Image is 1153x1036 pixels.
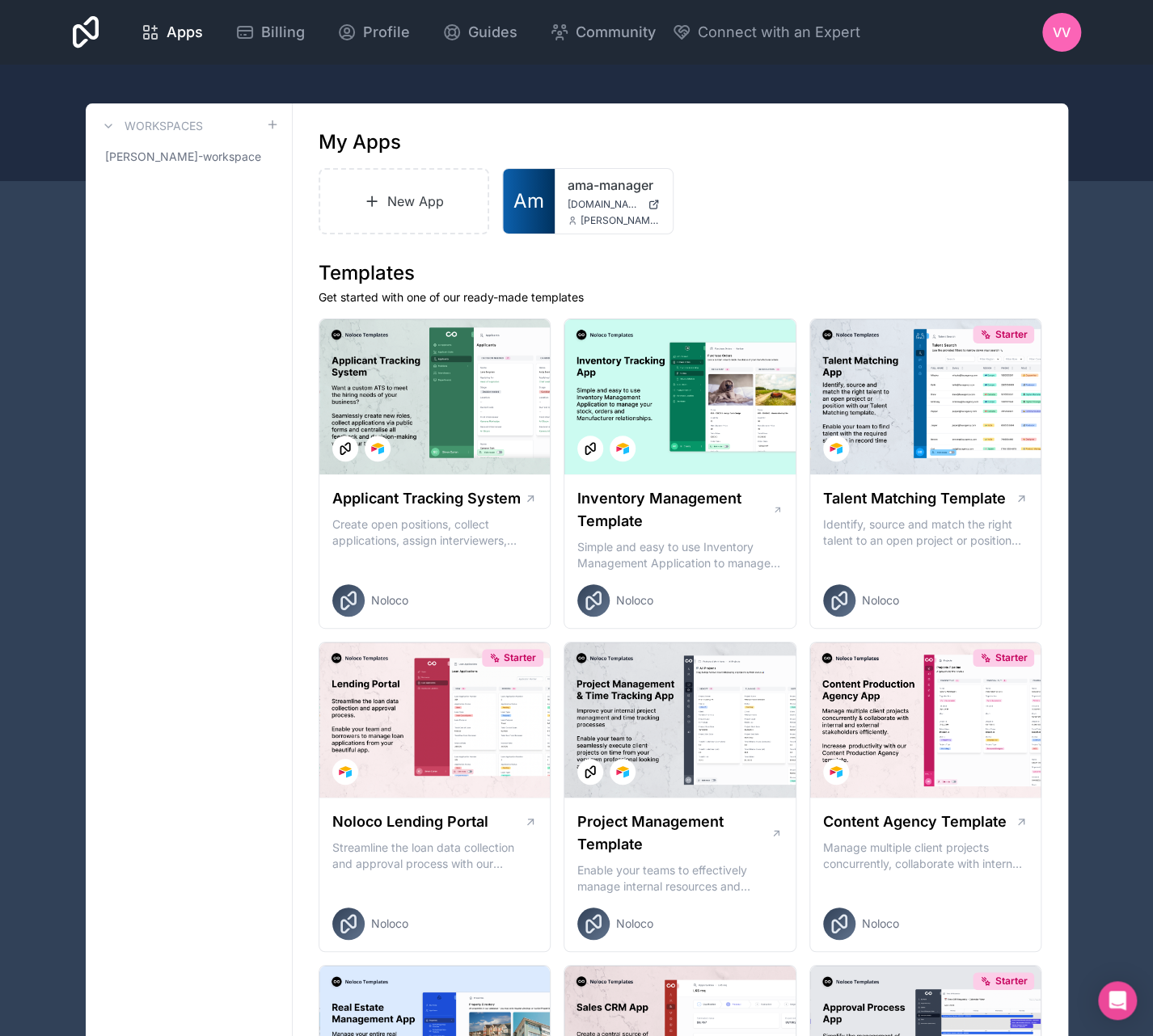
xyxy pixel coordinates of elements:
div: Open Intercom Messenger [1098,981,1137,1020]
span: Apps [167,21,203,44]
a: Workspaces [99,116,203,136]
h1: My Apps [319,129,401,155]
p: Manage multiple client projects concurrently, collaborate with internal and external stakeholders... [823,840,1028,872]
p: Get started with one of our ready-made templates [319,289,1042,305]
span: Billing [261,21,305,44]
span: [DOMAIN_NAME] [568,198,641,211]
span: Starter [995,651,1027,664]
a: Billing [222,15,318,50]
p: Enable your teams to effectively manage internal resources and execute client projects on time. [577,862,783,895]
span: Noloco [371,592,408,609]
img: Airtable Logo [339,765,352,778]
h1: Content Agency Template [823,811,1007,833]
h1: Inventory Management Template [577,487,771,533]
img: Airtable Logo [830,442,843,455]
a: Profile [324,15,423,50]
p: Streamline the loan data collection and approval process with our Lending Portal template. [332,840,538,872]
a: Apps [128,15,216,50]
span: Guides [468,21,517,44]
a: ama-manager [568,175,660,195]
img: Airtable Logo [830,765,843,778]
h1: Noloco Lending Portal [332,811,488,833]
span: Community [576,21,656,44]
span: Noloco [616,916,653,932]
img: Airtable Logo [616,442,629,455]
span: Noloco [371,916,408,932]
a: [DOMAIN_NAME] [568,198,660,211]
span: Noloco [862,592,899,609]
p: Create open positions, collect applications, assign interviewers, centralise candidate feedback a... [332,516,538,549]
span: Starter [995,975,1027,988]
span: Connect with an Expert [698,21,860,44]
span: [PERSON_NAME]-workspace [105,149,261,165]
a: Guides [429,15,530,50]
img: Airtable Logo [616,765,629,778]
span: Starter [995,328,1027,341]
span: Am [513,188,544,214]
h1: Talent Matching Template [823,487,1006,510]
span: Starter [504,651,536,664]
a: New App [319,168,490,234]
h3: Workspaces [125,118,203,134]
span: VV [1053,23,1071,42]
h1: Project Management Template [577,811,771,856]
p: Simple and easy to use Inventory Management Application to manage your stock, orders and Manufact... [577,539,783,571]
span: [PERSON_NAME][EMAIL_ADDRESS][DOMAIN_NAME] [581,214,660,227]
a: [PERSON_NAME]-workspace [99,142,279,171]
a: Am [503,169,555,234]
h1: Templates [319,260,1042,286]
h1: Applicant Tracking System [332,487,521,510]
img: Airtable Logo [371,442,384,455]
span: Noloco [616,592,653,609]
p: Identify, source and match the right talent to an open project or position with our Talent Matchi... [823,516,1028,549]
button: Connect with an Expert [672,21,860,44]
span: Noloco [862,916,899,932]
span: Profile [363,21,410,44]
a: Community [537,15,669,50]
